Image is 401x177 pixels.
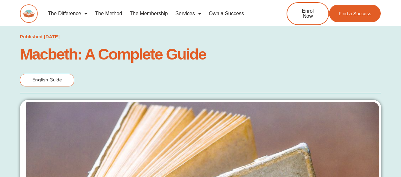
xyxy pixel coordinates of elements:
[44,6,266,21] nav: Menu
[20,32,60,41] a: Published [DATE]
[91,6,126,21] a: The Method
[171,6,205,21] a: Services
[20,47,381,61] h1: Macbeth: A Complete Guide
[44,34,60,39] time: [DATE]
[329,5,381,22] a: Find a Success
[339,11,372,16] span: Find a Success
[287,2,329,25] a: Enrol Now
[32,77,62,83] span: English Guide
[126,6,171,21] a: The Membership
[205,6,248,21] a: Own a Success
[369,147,401,177] iframe: Chat Widget
[44,6,91,21] a: The Difference
[20,34,43,39] span: Published
[297,9,319,19] span: Enrol Now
